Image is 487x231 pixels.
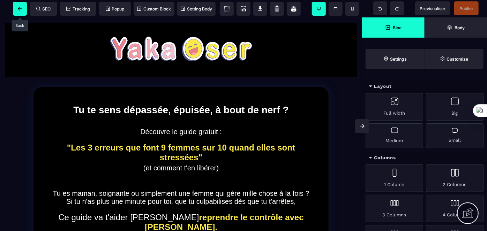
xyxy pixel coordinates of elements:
[36,6,51,11] span: SEO
[426,195,484,222] div: 4 Columns
[66,6,90,11] span: Tracking
[106,6,125,11] span: Popup
[459,6,473,11] span: Publier
[73,87,289,98] b: Tu te sens dépassée, épuisée, à bout de nerf ?
[362,17,425,38] span: Open Blocks
[415,1,450,15] span: Preview
[455,25,465,30] strong: Body
[51,110,311,124] text: Découvre le guide gratuit :
[362,80,487,93] div: Layout
[143,147,219,154] span: (et comment t'en libérer)
[393,25,402,30] strong: Bloc
[51,193,311,216] text: Ce guide va t'aider [PERSON_NAME]
[366,164,423,192] div: 1 Column
[447,56,468,62] strong: Customize
[51,124,311,147] text: "Les 3 erreurs que font 9 femmes sur 10 quand elles sont stressées"
[366,123,423,148] div: Medium
[426,123,484,148] div: Small
[390,56,407,62] strong: Settings
[366,93,423,121] div: Full width
[425,17,487,38] span: Open Layer Manager
[426,164,484,192] div: 2 Columns
[362,152,487,164] div: Columns
[110,19,252,44] img: aa6757e2f70c7967f7730340346f47c4_yakaoser_%C3%A9crit__copie.png
[425,49,484,69] span: Open Style Manager
[145,195,306,214] b: reprendre le contrôle avec [PERSON_NAME].
[366,49,425,69] span: Settings
[51,172,311,193] text: Tu es maman, soignante ou simplement une femme qui gère mille chose à la fois ? Si tu n'as plus u...
[181,6,212,11] span: Setting Body
[366,195,423,222] div: 3 Columns
[237,2,250,16] span: Screenshot
[220,2,234,16] span: View components
[137,6,171,11] span: Custom Block
[426,93,484,121] div: Big
[420,6,445,11] span: Previsualiser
